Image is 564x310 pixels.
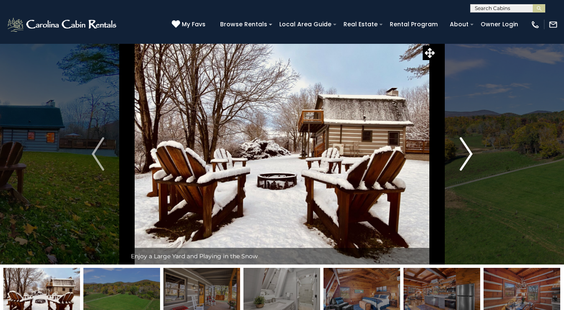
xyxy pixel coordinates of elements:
a: Local Area Guide [275,18,336,31]
img: arrow [460,137,472,171]
a: Real Estate [339,18,382,31]
div: Enjoy a Large Yard and Playing in the Snow [127,248,437,265]
img: White-1-2.png [6,16,119,33]
button: Previous [69,43,127,265]
img: arrow [92,137,104,171]
a: Owner Login [476,18,522,31]
a: Rental Program [386,18,442,31]
img: mail-regular-white.png [549,20,558,29]
img: phone-regular-white.png [531,20,540,29]
a: Browse Rentals [216,18,271,31]
span: My Favs [182,20,206,29]
a: My Favs [172,20,208,29]
button: Next [437,43,495,265]
a: About [446,18,473,31]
